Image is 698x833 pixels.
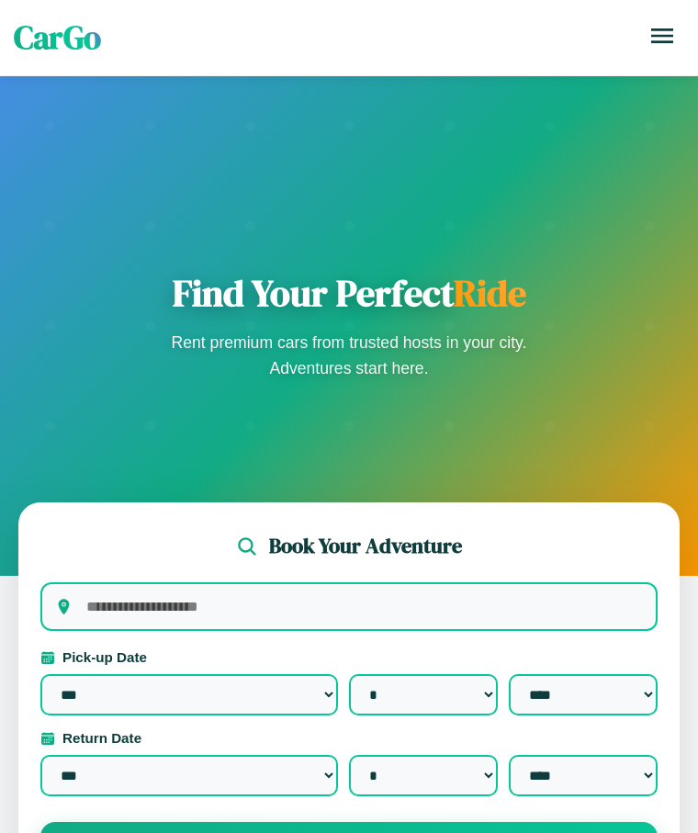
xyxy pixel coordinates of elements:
h2: Book Your Adventure [269,532,462,560]
p: Rent premium cars from trusted hosts in your city. Adventures start here. [165,330,533,381]
span: Ride [454,268,526,318]
label: Pick-up Date [40,649,658,665]
label: Return Date [40,730,658,746]
span: CarGo [14,16,101,60]
h1: Find Your Perfect [165,271,533,315]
